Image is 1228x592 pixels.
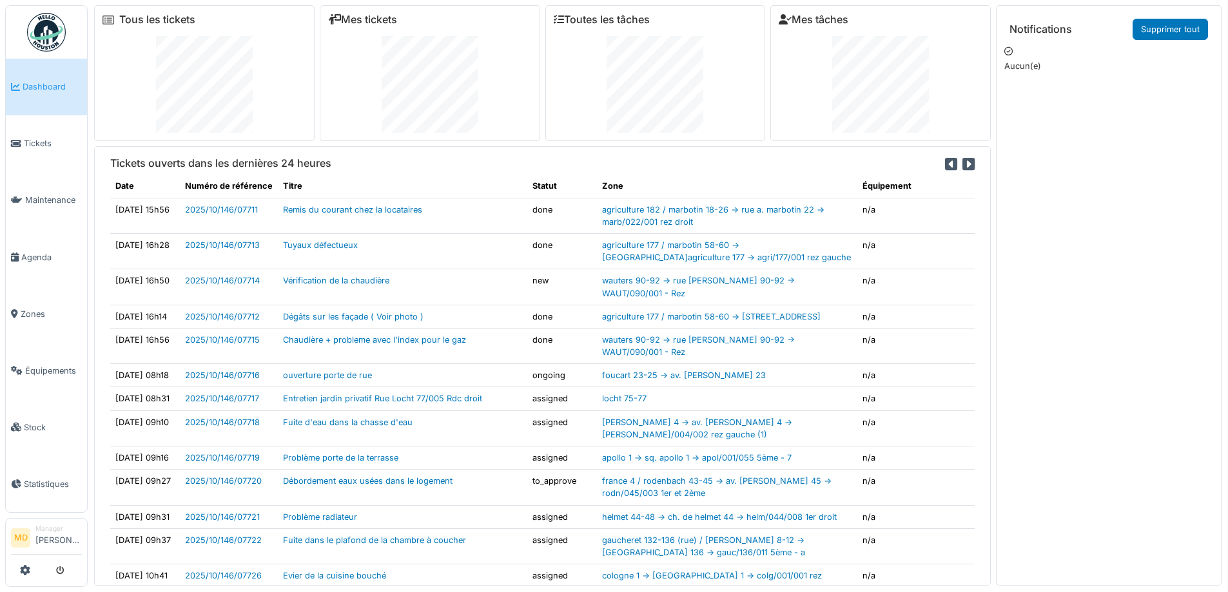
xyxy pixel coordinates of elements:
[110,410,180,446] td: [DATE] 09h10
[110,505,180,528] td: [DATE] 09h31
[857,528,975,564] td: n/a
[527,175,597,198] th: Statut
[527,305,597,328] td: done
[527,269,597,305] td: new
[602,512,837,522] a: helmet 44-48 -> ch. de helmet 44 -> helm/044/008 1er droit
[185,476,262,486] a: 2025/10/146/07720
[1009,23,1072,35] h6: Notifications
[857,564,975,587] td: n/a
[283,312,424,321] a: Dégâts sur les façade ( Voir photo )
[857,387,975,410] td: n/a
[283,535,466,545] a: Fuite dans le plafond de la chambre à coucher
[328,14,397,26] a: Mes tickets
[185,394,259,403] a: 2025/10/146/07717
[283,512,357,522] a: Problème radiateur
[185,335,260,345] a: 2025/10/146/07715
[857,233,975,269] td: n/a
[597,175,857,198] th: Zone
[602,453,792,463] a: apollo 1 -> sq. apollo 1 -> apol/001/055 5ème - 7
[527,364,597,387] td: ongoing
[602,571,822,580] a: cologne 1 -> [GEOGRAPHIC_DATA] 1 -> colg/001/001 rez
[11,528,30,548] li: MD
[283,205,422,215] a: Remis du courant chez la locataires
[857,328,975,363] td: n/a
[857,410,975,446] td: n/a
[857,505,975,528] td: n/a
[110,528,180,564] td: [DATE] 09h37
[185,370,260,380] a: 2025/10/146/07716
[6,455,87,512] a: Statistiques
[185,535,262,545] a: 2025/10/146/07722
[185,417,260,427] a: 2025/10/146/07718
[24,137,82,149] span: Tickets
[527,387,597,410] td: assigned
[110,157,331,169] h6: Tickets ouverts dans les dernières 24 heures
[35,524,82,551] li: [PERSON_NAME]
[527,198,597,233] td: done
[602,535,805,557] a: gaucheret 132-136 (rue) / [PERSON_NAME] 8-12 -> [GEOGRAPHIC_DATA] 136 -> gauc/136/011 5ème - a
[602,335,795,357] a: wauters 90-92 -> rue [PERSON_NAME] 90-92 -> WAUT/090/001 - Rez
[283,370,372,380] a: ouverture porte de rue
[23,81,82,93] span: Dashboard
[602,240,851,262] a: agriculture 177 / marbotin 58-60 -> [GEOGRAPHIC_DATA]agriculture 177 -> agri/177/001 rez gauche
[24,421,82,434] span: Stock
[857,470,975,505] td: n/a
[283,240,358,250] a: Tuyaux défectueux
[278,175,527,198] th: Titre
[185,240,260,250] a: 2025/10/146/07713
[857,446,975,470] td: n/a
[527,410,597,446] td: assigned
[185,512,260,522] a: 2025/10/146/07721
[6,59,87,115] a: Dashboard
[6,342,87,399] a: Équipements
[527,328,597,363] td: done
[110,328,180,363] td: [DATE] 16h56
[527,470,597,505] td: to_approve
[185,205,258,215] a: 2025/10/146/07711
[857,269,975,305] td: n/a
[527,528,597,564] td: assigned
[283,394,482,403] a: Entretien jardin privatif Rue Locht 77/005 Rdc droit
[110,233,180,269] td: [DATE] 16h28
[527,564,597,587] td: assigned
[602,417,792,439] a: [PERSON_NAME] 4 -> av. [PERSON_NAME] 4 -> [PERSON_NAME]/004/002 rez gauche (1)
[283,335,466,345] a: Chaudière + probleme avec l'index pour le gaz
[527,446,597,470] td: assigned
[180,175,278,198] th: Numéro de référence
[185,453,260,463] a: 2025/10/146/07719
[6,229,87,285] a: Agenda
[602,276,795,298] a: wauters 90-92 -> rue [PERSON_NAME] 90-92 -> WAUT/090/001 - Rez
[857,175,975,198] th: Équipement
[25,365,82,377] span: Équipements
[24,478,82,490] span: Statistiques
[185,571,262,580] a: 2025/10/146/07726
[27,13,66,52] img: Badge_color-CXgf-gQk.svg
[185,276,260,285] a: 2025/10/146/07714
[527,505,597,528] td: assigned
[21,251,82,263] span: Agenda
[1004,60,1213,72] p: Aucun(e)
[6,172,87,229] a: Maintenance
[602,312,821,321] a: agriculture 177 / marbotin 58-60 -> [STREET_ADDRESS]
[283,417,413,427] a: Fuite d'eau dans la chasse d'eau
[554,14,650,26] a: Toutes les tâches
[6,115,87,172] a: Tickets
[527,233,597,269] td: done
[110,387,180,410] td: [DATE] 08h31
[1133,19,1208,40] a: Supprimer tout
[110,198,180,233] td: [DATE] 15h56
[857,305,975,328] td: n/a
[185,312,260,321] a: 2025/10/146/07712
[857,198,975,233] td: n/a
[119,14,195,26] a: Tous les tickets
[11,524,82,555] a: MD Manager[PERSON_NAME]
[25,194,82,206] span: Maintenance
[602,476,832,498] a: france 4 / rodenbach 43-45 -> av. [PERSON_NAME] 45 -> rodn/045/003 1er et 2ème
[602,370,766,380] a: foucart 23-25 -> av. [PERSON_NAME] 23
[110,470,180,505] td: [DATE] 09h27
[6,399,87,455] a: Stock
[35,524,82,533] div: Manager
[110,564,180,587] td: [DATE] 10h41
[283,276,389,285] a: Vérification de la chaudière
[602,394,647,403] a: locht 75-77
